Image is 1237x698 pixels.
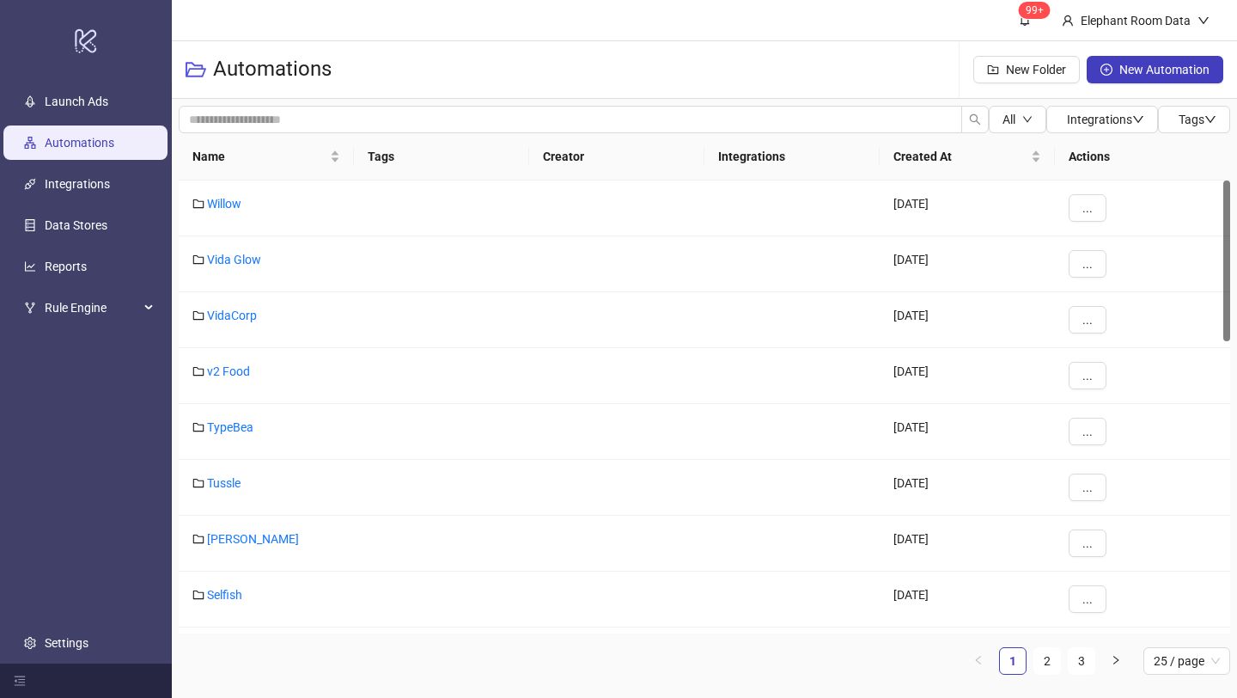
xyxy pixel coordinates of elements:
div: Page Size [1143,647,1230,675]
span: right [1111,655,1121,665]
span: menu-fold [14,675,26,687]
div: Elephant Room Data [1074,11,1197,30]
a: TypeBea [207,420,253,434]
button: ... [1069,530,1106,557]
span: Name [192,147,326,166]
div: [DATE] [880,572,1055,628]
a: Selfish [207,588,242,602]
th: Name [179,133,354,181]
span: ... [1082,481,1093,494]
span: folder [192,533,204,545]
span: plus-circle [1100,64,1112,76]
span: down [1022,114,1033,125]
li: Next Page [1102,647,1130,675]
span: folder-open [186,59,206,80]
span: folder [192,421,204,433]
span: folder [192,309,204,321]
span: ... [1082,592,1093,606]
button: ... [1069,194,1106,222]
th: Integrations [704,133,880,181]
span: Rule Engine [45,291,139,325]
span: folder [192,589,204,601]
a: Tussle [207,476,241,490]
div: [DATE] [880,460,1055,516]
li: Previous Page [965,647,992,675]
a: Reports [45,260,87,273]
span: Tags [1179,113,1216,126]
span: ... [1082,201,1093,215]
span: left [973,655,984,665]
button: left [965,647,992,675]
span: folder [192,254,204,266]
span: 25 / page [1154,648,1220,674]
a: VidaCorp [207,309,257,322]
li: 2 [1033,647,1061,675]
span: down [1132,113,1144,126]
span: folder [192,198,204,210]
th: Actions [1055,133,1230,181]
span: search [969,113,981,126]
th: Creator [529,133,704,181]
span: ... [1082,425,1093,438]
button: New Folder [973,56,1080,83]
a: 3 [1069,648,1094,674]
button: Tagsdown [1158,106,1230,133]
a: [PERSON_NAME] [207,532,299,546]
button: Integrationsdown [1046,106,1158,133]
button: ... [1069,362,1106,389]
span: ... [1082,313,1093,327]
button: ... [1069,585,1106,613]
a: Data Stores [45,218,107,232]
a: Integrations [45,177,110,191]
sup: 1559 [1019,2,1051,19]
a: Vida Glow [207,253,261,266]
div: [DATE] [880,404,1055,460]
button: ... [1069,250,1106,278]
button: ... [1069,418,1106,445]
span: New Automation [1119,63,1210,77]
span: folder [192,477,204,489]
a: 2 [1034,648,1060,674]
span: All [1002,113,1015,126]
span: down [1197,15,1210,27]
a: 1 [1000,648,1026,674]
div: [DATE] [880,292,1055,348]
span: down [1204,113,1216,126]
th: Created At [880,133,1055,181]
a: Automations [45,136,114,150]
div: [DATE] [880,516,1055,572]
span: ... [1082,369,1093,383]
button: Alldown [989,106,1046,133]
li: 3 [1068,647,1095,675]
a: Launch Ads [45,95,108,108]
span: fork [24,302,36,314]
li: 1 [999,647,1027,675]
span: bell [1019,14,1031,26]
th: Tags [354,133,529,181]
button: ... [1069,306,1106,334]
a: Settings [45,636,88,650]
span: Created At [893,147,1027,166]
h3: Automations [213,56,332,83]
span: Integrations [1067,113,1144,126]
div: [DATE] [880,348,1055,404]
span: ... [1082,257,1093,271]
span: user [1062,15,1074,27]
span: ... [1082,536,1093,550]
div: [DATE] [880,628,1055,683]
span: folder [192,365,204,377]
button: right [1102,647,1130,675]
a: v2 Food [207,364,250,378]
div: [DATE] [880,236,1055,292]
a: Willow [207,197,241,211]
span: New Folder [1006,63,1066,77]
div: [DATE] [880,181,1055,236]
button: New Automation [1087,56,1223,83]
button: ... [1069,474,1106,501]
span: folder-add [987,64,999,76]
